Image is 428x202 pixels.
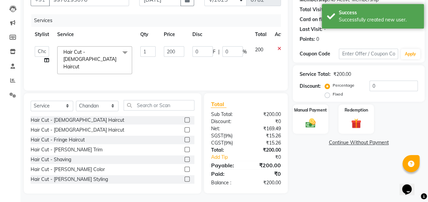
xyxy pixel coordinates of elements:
[300,50,339,57] div: Coupon Code
[206,111,246,118] div: Sub Total:
[246,170,286,178] div: ₹0
[31,136,85,144] div: Hair Cut - Fringe Haircut
[124,100,194,111] input: Search or Scan
[294,107,327,113] label: Manual Payment
[246,111,286,118] div: ₹200.00
[348,117,364,130] img: _gift.svg
[31,127,124,134] div: Hair Cut - [DEMOGRAPHIC_DATA] Haircut
[206,170,246,178] div: Paid:
[206,179,246,186] div: Balance :
[246,139,286,147] div: ₹15.26
[246,132,286,139] div: ₹15.26
[399,175,421,195] iframe: chat widget
[31,176,108,183] div: Hair Cut - [PERSON_NAME] Styling
[63,49,116,70] span: Hair Cut - [DEMOGRAPHIC_DATA] Haircut
[206,154,252,161] a: Add Tip
[206,161,246,169] div: Payable:
[300,16,328,23] div: Card on file:
[206,118,246,125] div: Discount:
[31,156,71,163] div: Hair Cut - Shaving
[53,27,136,42] th: Service
[246,147,286,154] div: ₹200.00
[246,161,286,169] div: ₹200.00
[324,26,326,33] div: -
[345,107,368,113] label: Redemption
[211,101,226,108] span: Total
[300,6,327,13] div: Total Visits:
[246,179,286,186] div: ₹200.00
[333,91,343,97] label: Fixed
[300,71,331,78] div: Service Total:
[31,166,105,173] div: Hair Cut - [PERSON_NAME] Color
[251,27,271,42] th: Total
[206,147,246,154] div: Total:
[31,146,102,153] div: Hair Cut - [PERSON_NAME] Trim
[243,48,247,55] span: %
[224,133,231,138] span: 9%
[294,139,423,146] a: Continue Without Payment
[339,16,419,23] div: Successfully created new user.
[246,118,286,125] div: ₹0
[255,47,263,53] span: 200
[188,27,251,42] th: Disc
[300,83,321,90] div: Discount:
[246,125,286,132] div: ₹169.49
[206,139,246,147] div: ( )
[211,133,223,139] span: SGST
[31,14,286,27] div: Services
[300,26,322,33] div: Last Visit:
[225,140,231,146] span: 9%
[136,27,160,42] th: Qty
[253,154,286,161] div: ₹0
[31,117,124,124] div: Hair Cut - [DEMOGRAPHIC_DATA] Haircut
[271,27,293,42] th: Action
[211,140,223,146] span: CGST
[31,27,53,42] th: Stylist
[339,49,398,59] input: Enter Offer / Coupon Code
[339,9,419,16] div: Success
[206,132,246,139] div: ( )
[302,117,319,129] img: _cash.svg
[218,48,220,55] span: |
[206,125,246,132] div: Net:
[333,71,351,78] div: ₹200.00
[300,36,315,43] div: Points:
[316,36,319,43] div: 0
[213,48,216,55] span: F
[333,82,354,88] label: Percentage
[160,27,188,42] th: Price
[401,49,420,59] button: Apply
[79,64,82,70] a: x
